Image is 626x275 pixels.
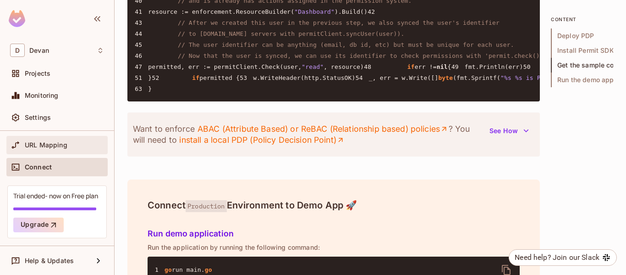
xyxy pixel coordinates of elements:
span: 48 [364,62,377,72]
span: , resource) [324,63,364,70]
span: 44 [135,29,148,39]
p: Run the application by running the following command: [148,244,520,251]
span: Monitoring [25,92,59,99]
span: permitted { [199,74,240,81]
span: 54 [356,73,369,83]
span: ).Build() [335,8,368,15]
span: byte [438,74,453,81]
span: run main. [172,266,205,273]
span: Workspace: Devan [29,47,49,54]
span: 1 [155,265,165,275]
span: permitted, err := permitClient.Check(user, [148,63,302,70]
h5: Run demo application [148,229,520,238]
span: 51 [135,73,148,83]
span: // After we created this user in the previous step, we also synced the user's identifier [178,19,500,26]
span: 49 [451,62,465,72]
span: 63 [135,84,148,94]
span: "read" [302,63,324,70]
a: install a local PDP (Policy Decision Point) [179,135,345,146]
span: { [448,63,451,70]
span: Help & Updates [25,257,74,264]
span: 41 [135,7,148,17]
span: go [165,266,172,273]
span: URL Mapping [25,141,67,149]
div: Trial ended- now on Free plan [13,191,98,200]
div: Need help? Join our Slack [515,252,599,263]
span: 52 [152,73,165,83]
span: _, err = w.Write([] [369,74,439,81]
span: Settings [25,114,51,121]
h4: Connect Environment to Demo App 🚀 [148,200,520,211]
p: content [551,16,613,23]
span: 45 [135,40,148,50]
span: 47 [135,62,148,72]
span: 53 [240,73,253,83]
span: D [10,44,25,57]
span: (fmt.Sprintf( [453,74,500,81]
span: err != [415,63,437,70]
span: Connect [25,163,52,171]
span: 50 [523,62,536,72]
button: See How [484,123,534,138]
span: go [205,266,212,273]
span: if [192,74,199,81]
span: 43 [135,18,148,28]
span: // to [DOMAIN_NAME] servers with permitClient.syncUser(user)). [178,30,405,37]
span: // The user identifier can be anything (email, db id, etc) but must be unique for each user. [178,41,514,48]
button: Upgrade [13,218,64,232]
span: Production [186,200,227,212]
span: 42 [368,7,381,17]
img: SReyMgAAAABJRU5ErkJggg== [9,10,25,27]
p: Want to enforce ? You will need to [133,123,484,146]
span: Projects [25,70,50,77]
span: nil [437,63,448,70]
a: ABAC (Attribute Based) or ReBAC (Relationship based) policies [197,123,448,135]
span: 46 [135,51,148,61]
span: // Now that the user is synced, we can use its identifier to check permissions with 'permit.check... [178,52,547,59]
span: "Dashboard" [294,8,335,15]
span: resource := enforcement.ResourceBuilder( [148,8,294,15]
span: if [407,63,415,70]
span: "%s %s is PERMITTED to %s %s!" [500,74,610,81]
